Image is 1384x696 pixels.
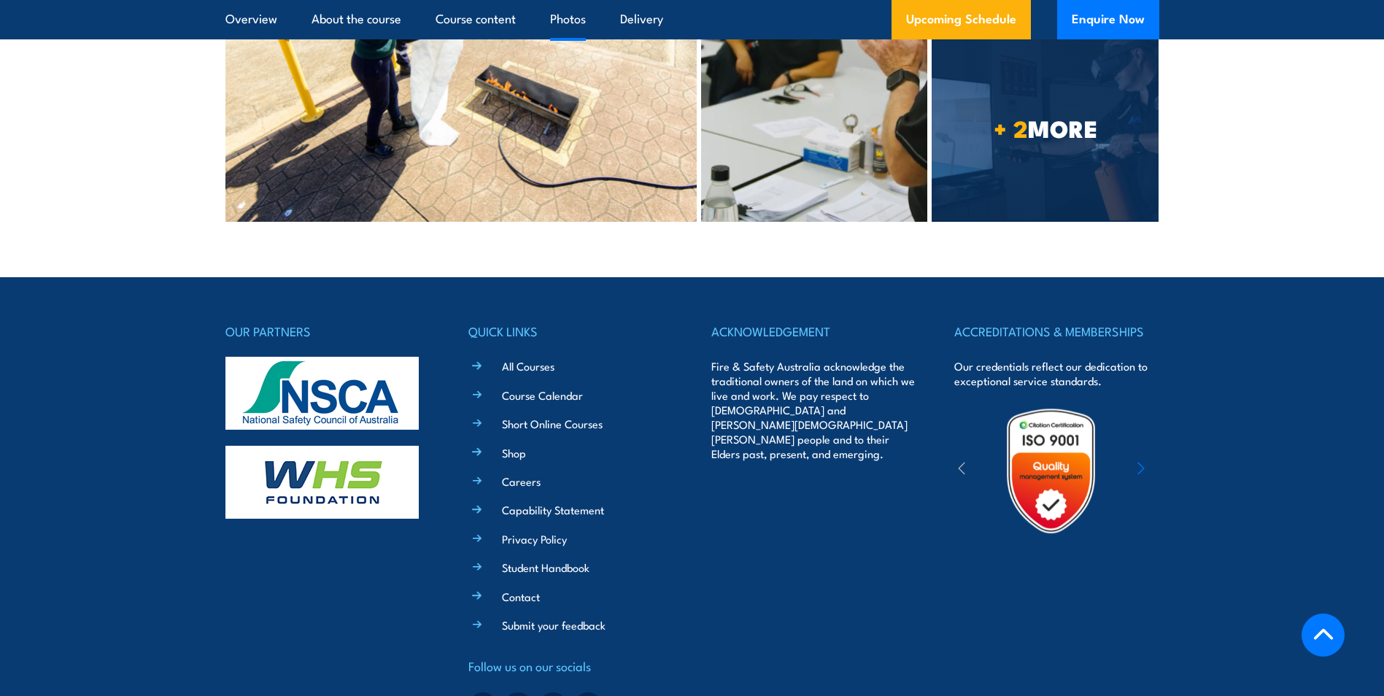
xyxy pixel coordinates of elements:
[225,321,430,341] h4: OUR PARTNERS
[502,617,606,633] a: Submit your feedback
[502,358,554,374] a: All Courses
[932,117,1159,138] span: MORE
[711,359,916,461] p: Fire & Safety Australia acknowledge the traditional owners of the land on which we live and work....
[502,531,567,546] a: Privacy Policy
[954,321,1159,341] h4: ACCREDITATIONS & MEMBERSHIPS
[502,589,540,604] a: Contact
[502,416,603,431] a: Short Online Courses
[954,359,1159,388] p: Our credentials reflect our dedication to exceptional service standards.
[987,407,1115,535] img: Untitled design (19)
[502,387,583,403] a: Course Calendar
[711,321,916,341] h4: ACKNOWLEDGEMENT
[468,321,673,341] h4: QUICK LINKS
[994,109,1028,146] strong: + 2
[502,473,541,489] a: Careers
[225,357,419,430] img: nsca-logo-footer
[225,446,419,519] img: whs-logo-footer
[932,34,1159,222] a: + 2MORE
[1116,446,1242,496] img: ewpa-logo
[502,502,604,517] a: Capability Statement
[468,656,673,676] h4: Follow us on our socials
[502,560,589,575] a: Student Handbook
[502,445,526,460] a: Shop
